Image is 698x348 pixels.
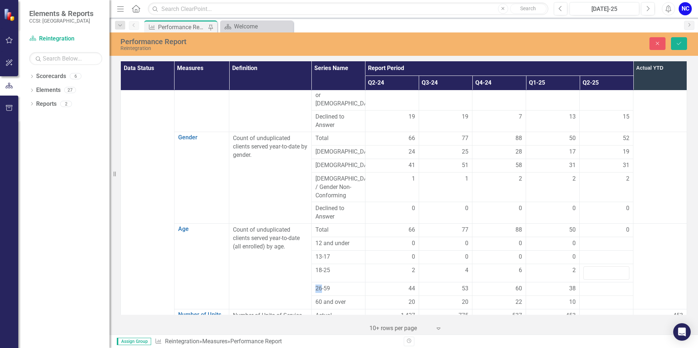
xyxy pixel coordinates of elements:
[626,204,629,213] span: 0
[315,113,361,129] span: Declined to Answer
[36,86,61,94] a: Elements
[315,161,361,170] span: [DEMOGRAPHIC_DATA]
[36,100,57,108] a: Reports
[412,239,415,248] span: 0
[36,72,66,81] a: Scorecards
[29,35,102,43] a: Reintegration
[401,312,415,320] span: 1,427
[315,134,361,143] span: Total
[462,285,468,293] span: 53
[515,161,522,170] span: 58
[520,5,536,11] span: Search
[158,23,206,32] div: Performance Report
[679,2,692,15] button: NC
[515,226,522,234] span: 88
[148,3,548,15] input: Search ClearPoint...
[409,161,415,170] span: 41
[515,148,522,156] span: 28
[155,337,398,346] div: » »
[465,175,468,183] span: 1
[29,9,93,18] span: Elements & Reports
[623,148,629,156] span: 19
[70,73,81,80] div: 6
[315,312,361,320] span: Actual
[409,113,415,121] span: 19
[233,226,308,251] p: Count of unduplicated clients served year-to-date (all enrolled) by age.
[519,175,522,183] span: 2
[230,338,282,345] div: Performance Report
[178,134,225,141] a: Gender
[459,312,468,320] span: 775
[315,253,361,261] span: 13-17
[623,134,629,143] span: 52
[465,253,468,261] span: 0
[572,204,576,213] span: 0
[233,312,308,328] p: Number of Units of Service based on CFR definitions
[29,52,102,65] input: Search Below...
[569,161,576,170] span: 31
[234,22,291,31] div: Welcome
[515,134,522,143] span: 88
[412,204,415,213] span: 0
[462,148,468,156] span: 25
[222,22,291,31] a: Welcome
[412,266,415,275] span: 2
[315,239,361,248] span: 12 and under
[569,2,639,15] button: [DATE]-25
[29,18,93,24] small: CCSI: [GEOGRAPHIC_DATA]
[315,226,361,234] span: Total
[465,266,468,275] span: 4
[572,253,576,261] span: 0
[315,298,361,306] span: 60 and over
[519,204,522,213] span: 0
[569,285,576,293] span: 38
[462,226,468,234] span: 77
[409,148,415,156] span: 24
[626,175,629,183] span: 2
[462,113,468,121] span: 19
[512,312,522,320] span: 537
[315,75,361,108] span: Not [DEMOGRAPHIC_DATA] or [DEMOGRAPHIC_DATA]
[569,298,576,306] span: 10
[519,113,522,121] span: 7
[519,239,522,248] span: 0
[409,134,415,143] span: 66
[409,285,415,293] span: 44
[462,134,468,143] span: 77
[673,312,683,319] span: 453
[510,4,546,14] button: Search
[462,161,468,170] span: 51
[566,312,576,320] span: 453
[623,161,629,170] span: 31
[315,285,361,293] span: 26-59
[120,46,438,51] div: Reintegration
[462,298,468,306] span: 20
[572,239,576,248] span: 0
[673,323,691,341] div: Open Intercom Messenger
[572,175,576,183] span: 2
[315,204,361,221] span: Declined to Answer
[120,38,438,46] div: Performance Report
[465,204,468,213] span: 0
[4,8,16,21] img: ClearPoint Strategy
[412,175,415,183] span: 1
[569,134,576,143] span: 50
[519,266,522,275] span: 6
[315,148,361,156] span: [DEMOGRAPHIC_DATA]
[519,253,522,261] span: 0
[569,113,576,121] span: 13
[409,298,415,306] span: 20
[569,226,576,234] span: 50
[515,285,522,293] span: 60
[572,5,637,13] div: [DATE]-25
[178,312,225,324] a: Number of Units of Service
[60,101,72,107] div: 2
[412,253,415,261] span: 0
[64,87,76,93] div: 27
[315,266,361,275] span: 18-25
[117,338,151,345] span: Assign Group
[465,239,468,248] span: 0
[233,134,308,159] p: Count of unduplicated clients served year-to-date by gender.
[569,148,576,156] span: 17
